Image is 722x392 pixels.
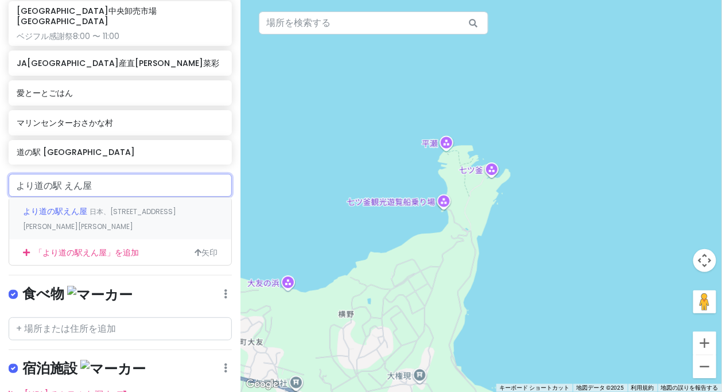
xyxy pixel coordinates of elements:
[67,286,133,304] img: マーカー
[17,87,73,99] font: 愛とーとごはん
[23,207,176,231] font: 日本、[STREET_ADDRESS][PERSON_NAME][PERSON_NAME]
[499,384,569,392] button: キーボード反対
[17,57,219,69] font: JA[GEOGRAPHIC_DATA]産直[PERSON_NAME]菜彩
[243,377,281,392] a: Google マップでこの地域を開きます（新しいウィンドウが開きます）
[22,359,77,378] font: 宿泊施設
[631,385,654,391] a: 利用規約
[23,205,87,217] font: より道の駅えん屋
[80,360,146,378] img: マーカー
[17,117,113,129] font: マリンセンターおさかな村
[693,355,716,378] button: ズームアウト
[17,146,135,158] font: 道の駅 [GEOGRAPHIC_DATA]
[693,332,716,355] button: ズームイン
[9,317,232,340] input: + 場所または住所を追加
[201,247,218,258] font: 矢印
[42,247,107,258] font: より道の駅えん屋
[693,249,716,272] button: 地図のカメラコントロール
[17,31,224,41] div: ベジフル感謝祭8:00 〜 11:00
[107,247,139,258] font: 」を追加
[661,385,719,391] a: 地図の誤りを報告する
[259,11,488,34] input: 場所を検索する
[576,385,624,391] font: 地図データ ©2025
[34,247,42,258] font: 「
[693,290,716,313] button: 地図上にペグマンを落として、ストリートビューを開きます
[243,377,281,392] img: グーグル
[17,6,224,26] h6: [GEOGRAPHIC_DATA]中央卸売市場[GEOGRAPHIC_DATA]
[22,284,64,303] font: 食べ物
[9,174,232,197] input: + 場所または住所を追加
